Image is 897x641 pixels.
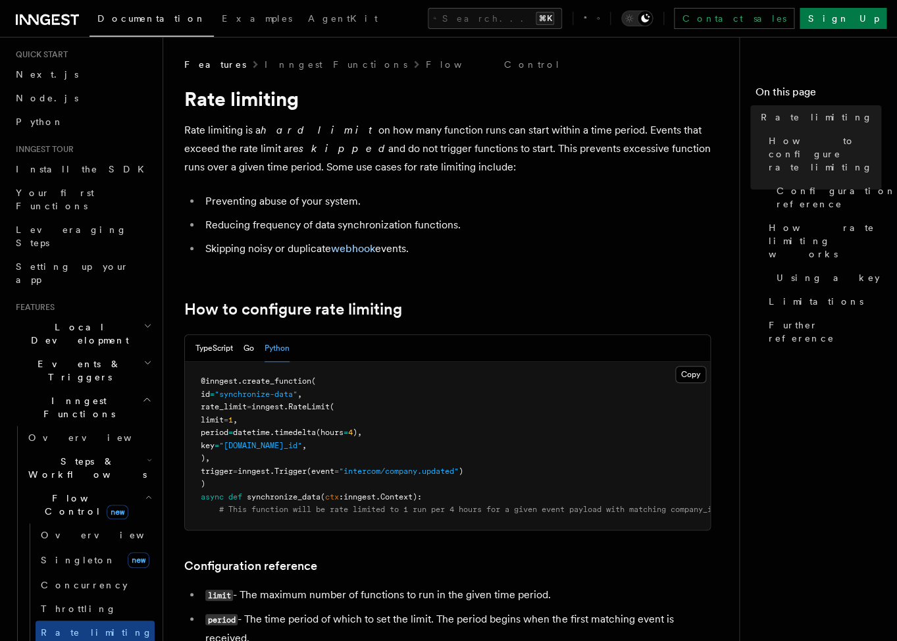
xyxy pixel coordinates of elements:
span: Leveraging Steps [16,224,127,248]
a: Python [11,110,155,134]
h1: Rate limiting [184,87,711,111]
span: ) [201,479,205,488]
a: Throttling [36,597,155,621]
span: = [210,390,215,399]
a: Leveraging Steps [11,218,155,255]
span: new [107,505,128,519]
span: 1 [228,415,233,424]
span: Features [184,58,246,71]
span: Rate limiting [41,627,153,638]
span: Overview [41,530,176,540]
span: , [302,441,307,450]
span: ctx [325,492,339,501]
span: synchronize_data [247,492,320,501]
span: : [339,492,344,501]
span: = [344,428,348,437]
em: skipped [299,142,388,155]
a: webhook [331,242,375,255]
span: create_function [242,376,311,386]
span: period [201,428,228,437]
span: @inngest [201,376,238,386]
span: Node.js [16,93,78,103]
span: datetime. [233,428,274,437]
span: Your first Functions [16,188,94,211]
span: id [201,390,210,399]
a: Further reference [763,313,881,350]
span: = [233,467,238,476]
a: Next.js [11,63,155,86]
span: async [201,492,224,501]
span: Features [11,302,55,313]
a: AgentKit [300,4,386,36]
span: , [297,390,302,399]
span: Using a key [777,271,880,284]
span: Limitations [769,295,863,308]
span: (event [307,467,334,476]
code: period [205,614,238,625]
span: inngest [344,492,376,501]
a: Contact sales [674,8,794,29]
button: Inngest Functions [11,389,155,426]
span: Further reference [769,319,881,345]
span: rate_limit [201,402,247,411]
span: Flow Control [23,492,145,518]
span: , [233,415,238,424]
button: Flow Controlnew [23,486,155,523]
a: Inngest Functions [265,58,407,71]
span: 4 [348,428,353,437]
li: Preventing abuse of your system. [201,192,711,211]
span: Steps & Workflows [23,455,147,481]
span: Rate limiting [761,111,873,124]
span: Throttling [41,603,116,614]
span: Concurrency [41,580,128,590]
button: Copy [675,366,706,383]
a: Rate limiting [756,105,881,129]
em: hard limit [261,124,378,136]
span: ), [201,453,210,463]
span: Install the SDK [16,164,152,174]
span: Trigger [274,467,307,476]
span: "intercom/company.updated" [339,467,459,476]
a: How rate limiting works [763,216,881,266]
button: Search...⌘K [428,8,562,29]
span: Inngest Functions [11,394,142,421]
a: Install the SDK [11,157,155,181]
a: Limitations [763,290,881,313]
span: # This function will be rate limited to 1 run per 4 hours for a given event payload with matching... [219,505,717,514]
span: = [247,402,251,411]
a: Overview [23,426,155,449]
button: Toggle dark mode [621,11,653,26]
span: = [224,415,228,424]
span: new [128,552,149,568]
a: Examples [214,4,300,36]
span: limit [201,415,224,424]
span: inngest. [251,402,288,411]
h4: On this page [756,84,881,105]
span: "synchronize-data" [215,390,297,399]
span: = [215,441,219,450]
span: Examples [222,13,292,24]
span: timedelta [274,428,316,437]
span: Local Development [11,320,143,347]
span: Python [16,116,64,127]
span: Configuration reference [777,184,896,211]
a: Singletonnew [36,547,155,573]
a: Setting up your app [11,255,155,292]
a: Configuration reference [184,557,317,575]
span: Inngest tour [11,144,74,155]
span: . [238,376,242,386]
a: Overview [36,523,155,547]
li: - The maximum number of functions to run in the given time period. [201,586,711,605]
span: . [376,492,380,501]
span: Singleton [41,555,116,565]
button: TypeScript [195,335,233,362]
span: Quick start [11,49,68,60]
span: "[DOMAIN_NAME]_id" [219,441,302,450]
li: Reducing frequency of data synchronization functions. [201,216,711,234]
a: Documentation [90,4,214,37]
span: Events & Triggers [11,357,143,384]
button: Python [265,335,290,362]
span: trigger [201,467,233,476]
a: How to configure rate limiting [763,129,881,179]
a: How to configure rate limiting [184,300,402,319]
